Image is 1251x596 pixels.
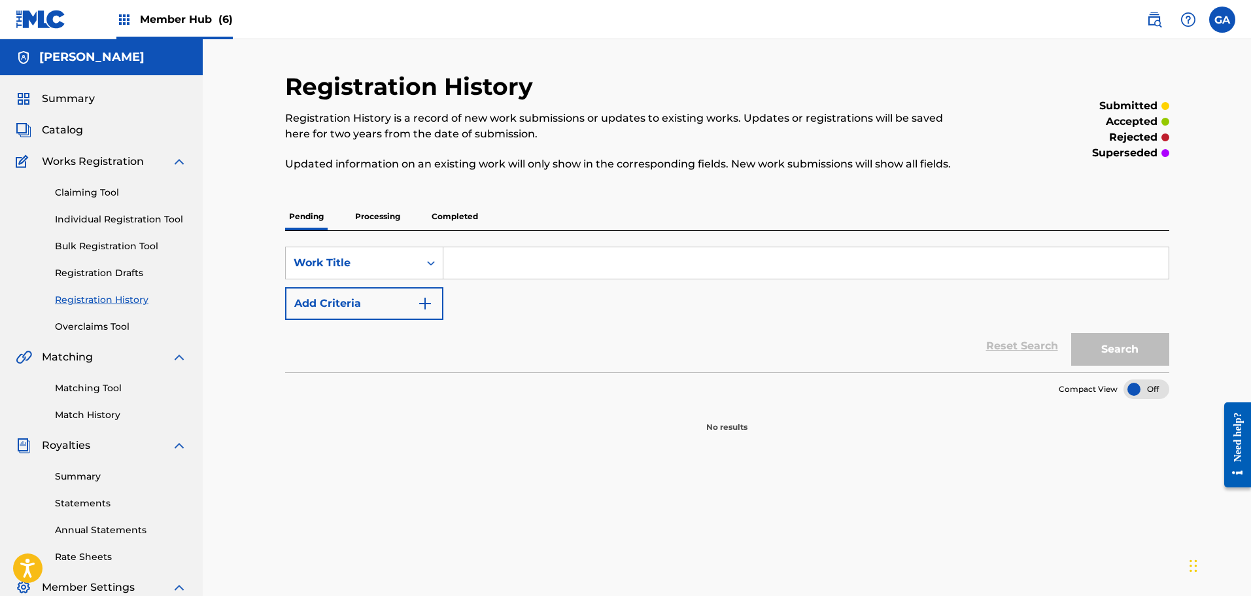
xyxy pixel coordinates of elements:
a: Registration History [55,293,187,307]
img: Royalties [16,438,31,453]
form: Search Form [285,247,1169,372]
a: CatalogCatalog [16,122,83,138]
a: Bulk Registration Tool [55,239,187,253]
a: Individual Registration Tool [55,213,187,226]
img: search [1146,12,1162,27]
p: rejected [1109,130,1157,145]
h2: Registration History [285,72,540,101]
iframe: Chat Widget [1186,533,1251,596]
img: Matching [16,349,32,365]
a: Public Search [1141,7,1167,33]
a: Registration Drafts [55,266,187,280]
h5: Fernando Sierra [39,50,145,65]
span: Royalties [42,438,90,453]
a: Rate Sheets [55,550,187,564]
a: Overclaims Tool [55,320,187,334]
img: Accounts [16,50,31,65]
a: Summary [55,470,187,483]
button: Add Criteria [285,287,443,320]
iframe: Resource Center [1214,392,1251,497]
span: Matching [42,349,93,365]
p: submitted [1099,98,1157,114]
span: Member Settings [42,580,135,595]
span: Member Hub [140,12,233,27]
a: Match History [55,408,187,422]
div: User Menu [1209,7,1235,33]
span: Catalog [42,122,83,138]
p: No results [706,406,747,433]
span: (6) [218,13,233,26]
p: Completed [428,203,482,230]
div: Help [1175,7,1201,33]
span: Compact View [1059,383,1118,395]
p: superseded [1092,145,1157,161]
a: Annual Statements [55,523,187,537]
a: Matching Tool [55,381,187,395]
div: Work Title [294,255,411,271]
img: expand [171,349,187,365]
img: 9d2ae6d4665cec9f34b9.svg [417,296,433,311]
img: help [1180,12,1196,27]
img: expand [171,580,187,595]
a: Statements [55,497,187,510]
img: Summary [16,91,31,107]
img: Top Rightsholders [116,12,132,27]
span: Works Registration [42,154,144,169]
span: Summary [42,91,95,107]
img: MLC Logo [16,10,66,29]
p: Registration History is a record of new work submissions or updates to existing works. Updates or... [285,111,966,142]
a: Claiming Tool [55,186,187,200]
p: accepted [1106,114,1157,130]
p: Processing [351,203,404,230]
div: Drag [1190,546,1197,586]
img: Catalog [16,122,31,138]
img: Member Settings [16,580,31,595]
p: Updated information on an existing work will only show in the corresponding fields. New work subm... [285,156,966,172]
a: SummarySummary [16,91,95,107]
img: expand [171,154,187,169]
p: Pending [285,203,328,230]
img: expand [171,438,187,453]
img: Works Registration [16,154,33,169]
